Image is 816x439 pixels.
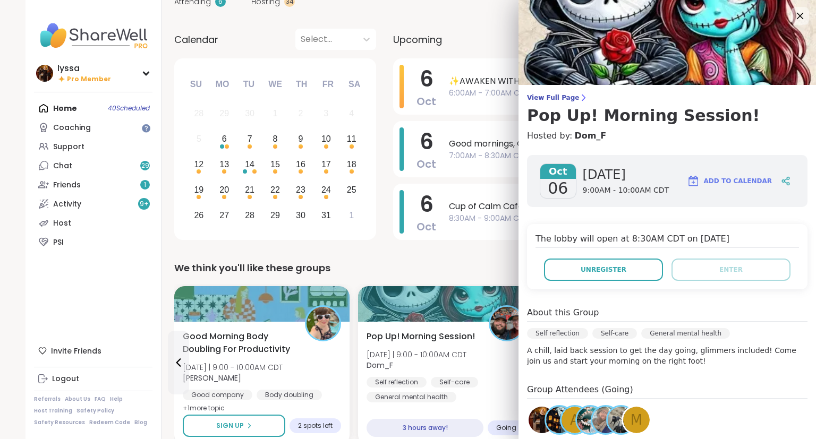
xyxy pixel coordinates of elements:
[671,259,790,281] button: Enter
[67,75,111,84] span: Pro Member
[257,390,322,400] div: Body doubling
[449,213,759,224] span: 8:30AM - 9:00AM CDT
[540,164,576,179] span: Oct
[245,183,254,197] div: 21
[237,73,260,96] div: Tu
[704,176,772,186] span: Add to Calendar
[219,106,229,120] div: 29
[527,93,807,125] a: View Full PagePop Up! Morning Session!
[314,153,337,176] div: Choose Friday, October 17th, 2025
[631,410,642,431] span: m
[431,377,478,388] div: Self-care
[577,407,603,433] img: Lisa318
[316,73,339,96] div: Fr
[65,395,90,403] a: About Us
[36,65,53,82] img: lyssa
[197,132,201,146] div: 5
[213,153,236,176] div: Choose Monday, October 13th, 2025
[349,106,354,120] div: 4
[183,373,241,383] b: [PERSON_NAME]
[188,204,210,227] div: Choose Sunday, October 26th, 2025
[682,168,777,194] button: Add to Calendar
[34,233,152,252] a: PSI
[273,132,278,146] div: 8
[264,178,287,201] div: Choose Wednesday, October 22nd, 2025
[314,178,337,201] div: Choose Friday, October 24th, 2025
[188,102,210,125] div: Not available Sunday, September 28th, 2025
[592,407,619,433] img: BRandom502
[186,101,364,228] div: month 2025-10
[545,405,574,435] a: mrsperozek43
[188,128,210,151] div: Not available Sunday, October 5th, 2025
[314,204,337,227] div: Choose Friday, October 31st, 2025
[347,157,356,171] div: 18
[34,118,152,137] a: Coaching
[496,424,516,432] span: Going
[340,128,363,151] div: Choose Saturday, October 11th, 2025
[546,407,573,433] img: mrsperozek43
[449,150,759,161] span: 7:00AM - 8:30AM CDT
[393,32,442,47] span: Upcoming
[314,102,337,125] div: Not available Friday, October 3rd, 2025
[420,127,433,157] span: 6
[219,183,229,197] div: 20
[560,405,590,435] a: A
[367,377,427,388] div: Self reflection
[194,157,203,171] div: 12
[527,405,557,435] a: lyssa
[527,383,807,399] h4: Group Attendees (Going)
[340,153,363,176] div: Choose Saturday, October 18th, 2025
[184,73,208,96] div: Su
[219,208,229,222] div: 27
[53,123,91,133] div: Coaching
[183,390,252,400] div: Good company
[608,407,634,433] img: Amie89
[349,208,354,222] div: 1
[367,360,393,371] b: Dom_F
[347,183,356,197] div: 25
[298,132,303,146] div: 9
[245,208,254,222] div: 28
[57,63,111,74] div: lyssa
[527,93,807,102] span: View Full Page
[535,233,799,248] h4: The lobby will open at 8:30AM CDT on [DATE]
[527,306,599,319] h4: About this Group
[239,153,261,176] div: Choose Tuesday, October 14th, 2025
[321,157,331,171] div: 17
[321,183,331,197] div: 24
[449,75,759,88] span: ✨AWAKEN WITH BEAUTIFUL SOULS✨
[575,405,605,435] a: Lisa318
[581,265,626,274] span: Unregister
[222,132,227,146] div: 6
[296,183,305,197] div: 23
[216,421,244,431] span: Sign Up
[367,419,483,437] div: 3 hours away!
[53,218,71,229] div: Host
[290,204,312,227] div: Choose Thursday, October 30th, 2025
[527,328,588,339] div: Self reflection
[183,362,283,373] span: [DATE] | 9:00 - 10:00AM CDT
[307,307,339,340] img: Adrienne_QueenOfTheDawn
[527,106,807,125] h3: Pop Up! Morning Session!
[416,94,436,109] span: Oct
[174,32,218,47] span: Calendar
[367,349,466,360] span: [DATE] | 9:00 - 10:00AM CDT
[343,73,366,96] div: Sa
[270,208,280,222] div: 29
[34,156,152,175] a: Chat29
[134,419,147,426] a: Blog
[416,219,436,234] span: Oct
[296,157,305,171] div: 16
[110,395,123,403] a: Help
[264,102,287,125] div: Not available Wednesday, October 1st, 2025
[245,106,254,120] div: 30
[622,405,651,435] a: m
[548,179,568,198] span: 06
[248,132,252,146] div: 7
[194,106,203,120] div: 28
[527,130,807,142] h4: Hosted by:
[34,395,61,403] a: Referrals
[570,410,580,431] span: A
[314,128,337,151] div: Choose Friday, October 10th, 2025
[34,407,72,415] a: Host Training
